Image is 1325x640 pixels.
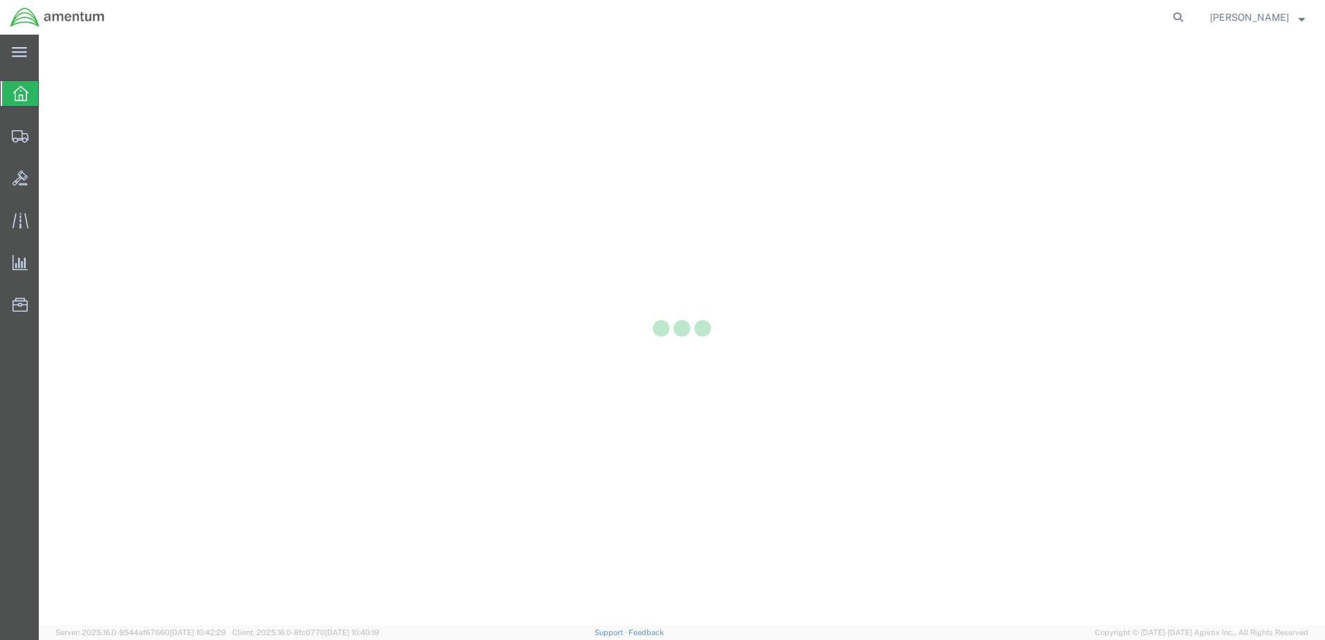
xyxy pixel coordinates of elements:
span: Server: 2025.16.0-9544af67660 [55,628,226,637]
span: Client: 2025.16.0-8fc0770 [232,628,379,637]
span: Norma Scott [1210,10,1289,25]
img: logo [10,7,105,28]
a: Feedback [629,628,664,637]
a: Support [595,628,629,637]
span: [DATE] 10:40:19 [325,628,379,637]
button: [PERSON_NAME] [1209,9,1306,26]
span: Copyright © [DATE]-[DATE] Agistix Inc., All Rights Reserved [1095,627,1308,639]
span: [DATE] 10:42:29 [170,628,226,637]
